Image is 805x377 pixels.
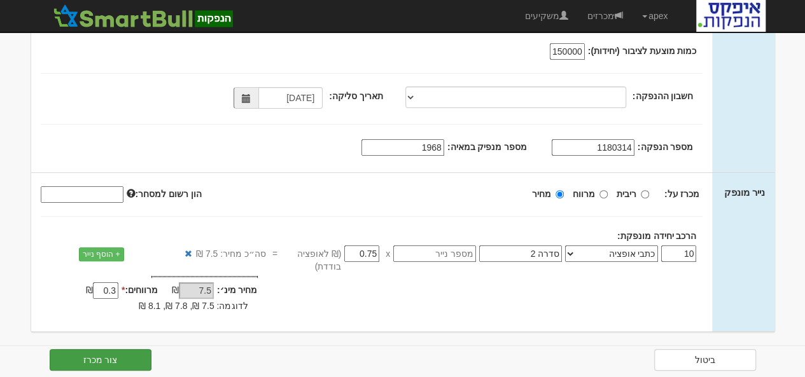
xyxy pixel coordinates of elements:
input: מחיר [556,190,564,198]
span: לדוגמה: 7.5 ₪, 7.8 ₪, 8.1 ₪ [139,301,248,311]
label: מספר מנפיק במאיה: [447,141,527,153]
span: x [386,247,390,260]
strong: מחיר [532,189,551,199]
input: שם הסדרה [479,245,562,262]
strong: מרווח [573,189,595,199]
strong: ריבית [617,189,636,199]
label: כמות מוצעת לציבור (יחידות): [588,45,697,57]
label: מספר הנפקה: [638,141,694,153]
input: כמות [661,245,696,262]
input: מרווח [599,190,608,198]
a: ביטול [654,349,756,371]
label: נייר מונפק [724,186,764,199]
label: מרווחים: [122,284,158,296]
strong: הרכב יחידה מונפקת: [617,231,696,241]
input: מספר נייר [393,245,476,262]
strong: מכרז על: [664,189,700,199]
span: סה״כ מחיר: 7.5 ₪ [196,247,266,260]
span: (₪ לאופציה בודדת) [277,247,341,273]
a: + הוסף נייר [79,247,124,261]
img: SmartBull Logo [50,3,237,29]
div: ₪ [158,284,217,299]
span: = [272,247,277,260]
input: ריבית [641,190,649,198]
label: מחיר מינ׳: [217,284,258,296]
input: מחיר [344,245,379,262]
button: צור מכרז [50,349,151,371]
label: תאריך סליקה: [329,90,383,102]
label: הון רשום למסחר: [127,188,202,200]
div: ₪ [62,284,122,299]
label: חשבון ההנפקה: [633,90,694,102]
